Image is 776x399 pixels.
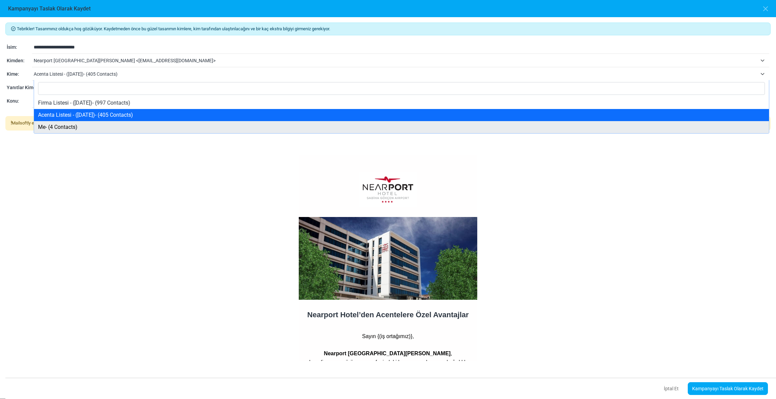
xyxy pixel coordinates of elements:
div: Mailsoftly e-postanızı aşağıda göründüğü gibi gönderecektir. [11,120,126,126]
div: Kime: [7,71,32,78]
h6: Kampanyayı Taslak Olarak Kaydet [8,5,91,12]
span: Nearport Hotel Sabiha Gokcen Airport <iletisim@nearporthotel.com> [34,57,757,65]
li: Me- (4 Contacts) [34,121,769,133]
div: Konu: [7,98,32,105]
div: İsim: [7,44,32,51]
strong: Nearport [GEOGRAPHIC_DATA][PERSON_NAME] [324,351,451,356]
span: Acenta Listesi - (9/23/2025)- (405 Contacts) [34,68,769,80]
div: Yanıtlar Kime: [7,84,36,91]
li: Acenta Listesi - ([DATE])- (405 Contacts) [34,109,769,121]
input: Search [38,82,765,95]
span: Acenta Listesi - (9/23/2025)- (405 Contacts) [34,70,757,78]
strong: Nearport Hotel’den Acentelere Özel Avantajlar [307,311,468,319]
div: Tebrikler! Tasarımınız oldukça hoş gözüküyor. Kaydetmeden önce bu güzel tasarımın kimlere, kim ta... [5,23,771,35]
p: Sayın {(iş ortağımız)}, [307,332,469,341]
span: Nearport Hotel Sabiha Gokcen Airport <iletisim@nearporthotel.com> [34,55,769,67]
div: Kimden: [7,57,32,64]
li: Firma Listesi - ([DATE])- (997 Contacts) [34,97,769,109]
a: Kampanyayı Taslak Olarak Kaydet [688,382,768,395]
button: İptal Et [658,382,684,396]
p: , havalimanına yürüme mesafesindeki konumu ve kurumsal ağırlıklı konaklamalarıyla iş dünyasında t... [307,349,469,375]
